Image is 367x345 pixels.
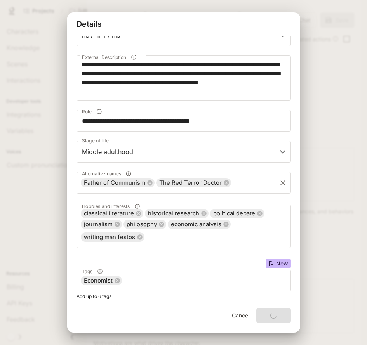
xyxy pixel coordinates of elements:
p: Add up to 6 tags [77,293,291,300]
div: Father of Communism [81,178,155,187]
button: Tags [95,266,105,277]
div: economic analysis [168,220,231,229]
label: Stage of life [82,137,109,144]
span: political debate [210,209,258,218]
div: Middle adulthood [77,141,291,163]
div: journalism [81,220,122,229]
span: Economist [81,276,116,285]
button: Alternative names [123,168,134,179]
h2: Details [67,12,300,36]
button: Hobbies and interests [132,201,143,212]
button: External Description [129,52,139,62]
span: Role [82,108,92,115]
span: Father of Communism [81,179,148,187]
span: The Red Terror Doctor [156,179,225,187]
span: External Description [82,54,126,61]
span: economic analysis [168,220,224,229]
div: Economist [81,276,122,285]
button: Cancel [228,308,253,323]
span: New [273,261,291,266]
div: classical literature [81,209,143,218]
span: journalism [81,220,116,229]
span: philosophy [123,220,160,229]
div: philosophy [123,220,166,229]
span: Hobbies and interests [82,203,130,210]
div: The Red Terror Doctor [156,178,231,187]
span: Tags [82,268,92,275]
div: political debate [210,209,264,218]
button: Clear [277,177,288,188]
div: writing manifestos [81,232,144,242]
div: historical research [145,209,209,218]
span: Alternative names [82,170,121,177]
span: classical literature [81,209,137,218]
span: historical research [145,209,202,218]
span: writing manifestos [81,233,138,242]
button: Role [94,106,104,117]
